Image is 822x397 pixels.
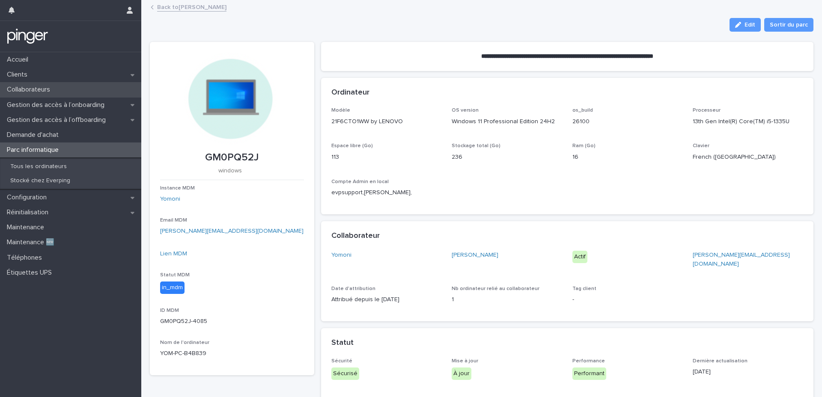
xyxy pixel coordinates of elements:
[331,108,350,113] span: Modèle
[3,177,77,184] p: Stocké chez Everping
[730,18,761,32] button: Edit
[572,358,605,364] span: Performance
[452,295,562,304] p: 1
[693,143,709,148] span: Clavier
[693,358,748,364] span: Dernière actualisation
[693,153,803,162] p: French ([GEOGRAPHIC_DATA])
[770,21,808,29] span: Sortir du parc
[3,146,66,154] p: Parc informatique
[572,108,593,113] span: os_build
[3,193,54,201] p: Configuration
[3,163,74,170] p: Tous les ordinateurs
[331,358,352,364] span: Sécurité
[3,86,57,94] p: Collaborateurs
[160,349,304,358] p: YOM-PC-B4B839
[160,340,209,345] span: Nom de l'ordinateur
[160,273,190,278] span: Statut MDM
[331,367,359,380] div: Sécurisé
[572,117,683,126] p: 26100
[331,88,369,98] h2: Ordinateur
[3,223,51,231] p: Maintenance
[331,117,442,126] p: 21F6CTO1WW by LENOVO
[160,167,301,175] p: windows
[160,251,187,257] a: Lien MDM
[331,338,354,348] h2: Statut
[572,143,596,148] span: Ram (Go)
[693,108,721,113] span: Processeur
[160,151,304,164] p: GM0PQ52J
[331,295,442,304] p: Attribué depuis le [DATE]
[452,286,539,291] span: Nb ordinateur relié au collaborateur
[3,116,113,124] p: Gestion des accès à l’offboarding
[452,108,479,113] span: OS version
[452,153,562,162] p: 236
[572,251,587,263] div: Actif
[572,295,683,304] p: -
[764,18,813,32] button: Sortir du parc
[452,358,478,364] span: Mise à jour
[693,252,790,267] a: [PERSON_NAME][EMAIL_ADDRESS][DOMAIN_NAME]
[160,308,179,313] span: ID MDM
[157,2,226,12] a: Back to[PERSON_NAME]
[452,143,500,148] span: Stockage total (Go)
[693,367,803,376] p: [DATE]
[3,208,55,216] p: Réinitialisation
[452,367,471,380] div: À jour
[331,179,389,184] span: Compte Admin en local
[572,286,596,291] span: Tag client
[3,56,35,64] p: Accueil
[452,251,498,260] a: [PERSON_NAME]
[331,251,351,260] a: Yomoni
[331,153,442,162] p: 113
[160,281,185,294] div: in_mdm
[160,317,304,326] p: GM0PQ52J-4085
[572,367,606,380] div: Performant
[3,131,66,139] p: Demande d'achat
[3,71,34,79] p: Clients
[160,186,195,191] span: Instance MDM
[693,117,803,126] p: 13th Gen Intel(R) Core(TM) i5-1335U
[160,218,187,223] span: Email MDM
[331,286,375,291] span: Date d'attribution
[331,231,380,241] h2: Collaborateur
[3,238,61,246] p: Maintenance 🆕
[3,101,111,109] p: Gestion des accès à l’onboarding
[160,228,304,234] a: [PERSON_NAME][EMAIL_ADDRESS][DOMAIN_NAME]
[745,22,755,28] span: Edit
[3,254,49,262] p: Téléphones
[572,153,683,162] p: 16
[331,188,442,197] p: evpsupport,[PERSON_NAME],
[7,28,48,45] img: mTgBEunGTSyRkCgitkcU
[452,117,562,126] p: Windows 11 Professional Edition 24H2
[331,143,373,148] span: Espace libre (Go)
[3,269,59,277] p: Étiquettes UPS
[160,195,180,204] a: Yomoni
